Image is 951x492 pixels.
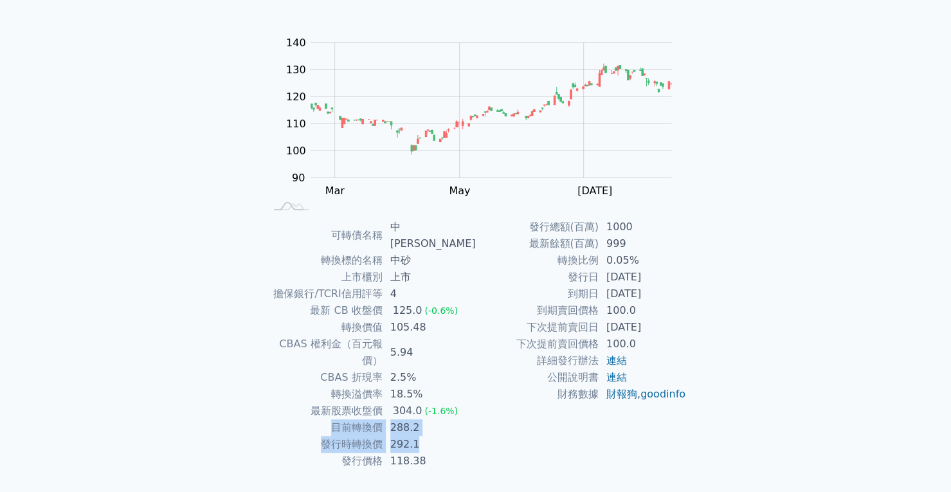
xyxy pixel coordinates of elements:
td: 到期賣回價格 [476,302,599,319]
tspan: 110 [286,118,306,130]
tspan: [DATE] [577,185,612,197]
td: 100.0 [599,302,687,319]
td: 下次提前賣回日 [476,319,599,336]
tspan: 140 [286,37,306,49]
iframe: Chat Widget [887,430,951,492]
div: 304.0 [390,403,425,419]
a: 連結 [606,371,627,383]
td: CBAS 折現率 [265,369,383,386]
td: 最新 CB 收盤價 [265,302,383,319]
tspan: 100 [286,145,306,157]
td: 999 [599,235,687,252]
td: 轉換價值 [265,319,383,336]
td: 0.05% [599,252,687,269]
span: (-0.6%) [424,305,458,316]
td: , [599,386,687,403]
td: 中砂 [383,252,476,269]
td: 118.38 [383,453,476,469]
td: 財務數據 [476,386,599,403]
td: 擔保銀行/TCRI信用評等 [265,286,383,302]
td: 發行價格 [265,453,383,469]
td: 最新股票收盤價 [265,403,383,419]
td: 5.94 [383,336,476,369]
td: 最新餘額(百萬) [476,235,599,252]
tspan: 130 [286,64,306,76]
td: 18.5% [383,386,476,403]
td: 目前轉換價 [265,419,383,436]
tspan: May [449,185,470,197]
td: 2.5% [383,369,476,386]
tspan: Mar [325,185,345,197]
td: 1000 [599,219,687,235]
td: 105.48 [383,319,476,336]
td: 轉換溢價率 [265,386,383,403]
td: 發行時轉換價 [265,436,383,453]
div: 聊天小工具 [887,430,951,492]
a: 財報狗 [606,388,637,400]
td: 下次提前賣回價格 [476,336,599,352]
td: [DATE] [599,319,687,336]
g: Series [311,64,671,155]
div: 125.0 [390,302,425,319]
td: 發行日 [476,269,599,286]
td: 288.2 [383,419,476,436]
td: 上市櫃別 [265,269,383,286]
td: 可轉債名稱 [265,219,383,252]
td: 詳細發行辦法 [476,352,599,369]
td: 292.1 [383,436,476,453]
td: 4 [383,286,476,302]
td: [DATE] [599,269,687,286]
td: 發行總額(百萬) [476,219,599,235]
td: 100.0 [599,336,687,352]
td: 轉換比例 [476,252,599,269]
a: goodinfo [640,388,685,400]
td: 上市 [383,269,476,286]
td: 公開說明書 [476,369,599,386]
td: 轉換標的名稱 [265,252,383,269]
a: 連結 [606,354,627,367]
tspan: 120 [286,91,306,103]
g: Chart [279,37,691,223]
td: 中[PERSON_NAME] [383,219,476,252]
td: CBAS 權利金（百元報價） [265,336,383,369]
td: 到期日 [476,286,599,302]
td: [DATE] [599,286,687,302]
span: (-1.6%) [424,406,458,416]
tspan: 90 [292,172,305,184]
